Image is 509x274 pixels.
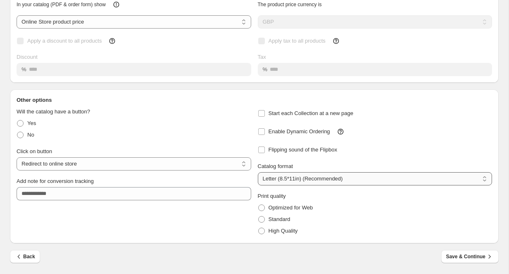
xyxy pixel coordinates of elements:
[258,54,266,60] span: Tax
[27,38,102,44] span: Apply a discount to all products
[27,120,36,126] span: Yes
[17,54,38,60] span: Discount
[269,110,353,116] span: Start each Collection at a new page
[269,38,326,44] span: Apply tax to all products
[17,2,106,7] span: In your catalog (PDF & order form) show
[22,66,26,72] span: %
[258,193,286,199] span: Print quality
[258,163,293,169] span: Catalog format
[17,108,90,115] span: Will the catalog have a button?
[17,148,52,154] span: Click on button
[446,252,494,261] span: Save & Continue
[269,147,337,153] span: Flipping sound of the Flipbox
[269,216,291,222] span: Standard
[258,2,322,7] span: The product price currency is
[441,250,499,263] button: Save & Continue
[263,66,268,72] span: %
[15,252,35,261] span: Back
[269,128,330,135] span: Enable Dynamic Ordering
[269,228,298,234] span: High Quality
[10,250,40,263] button: Back
[17,96,492,104] h2: Other options
[27,132,34,138] span: No
[17,178,94,184] span: Add note for conversion tracking
[269,204,313,211] span: Optimized for Web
